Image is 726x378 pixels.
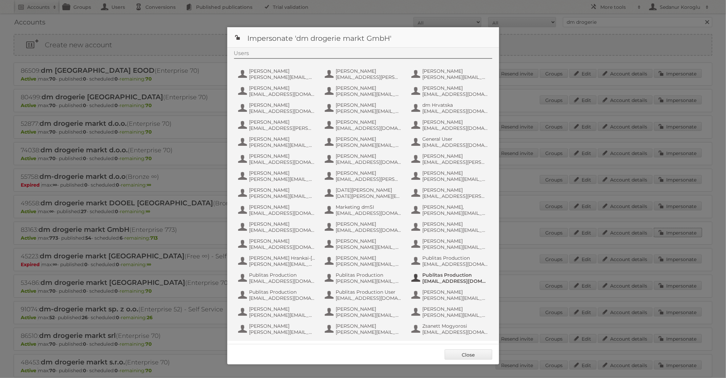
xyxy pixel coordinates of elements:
[237,237,317,251] button: [PERSON_NAME] [EMAIL_ADDRESS][DOMAIN_NAME]
[411,305,491,319] button: [PERSON_NAME] [PERSON_NAME][EMAIL_ADDRESS][DOMAIN_NAME]
[423,244,489,250] span: [PERSON_NAME][EMAIL_ADDRESS][PERSON_NAME][DOMAIN_NAME]
[324,169,404,183] button: [PERSON_NAME] [EMAIL_ADDRESS][PERSON_NAME][DOMAIN_NAME]
[249,193,315,199] span: [PERSON_NAME][EMAIL_ADDRESS][DOMAIN_NAME]
[411,152,491,166] button: [PERSON_NAME] [EMAIL_ADDRESS][PERSON_NAME][DOMAIN_NAME]
[237,169,317,183] button: [PERSON_NAME] [PERSON_NAME][EMAIL_ADDRESS][DOMAIN_NAME]
[336,102,402,108] span: [PERSON_NAME]
[423,102,489,108] span: dm Hrvatska
[324,305,404,319] button: [PERSON_NAME] [PERSON_NAME][EMAIL_ADDRESS][DOMAIN_NAME]
[249,159,315,165] span: [EMAIL_ADDRESS][DOMAIN_NAME]
[237,118,317,132] button: [PERSON_NAME] [EMAIL_ADDRESS][PERSON_NAME][DOMAIN_NAME]
[336,306,402,312] span: [PERSON_NAME]
[411,135,491,149] button: General User [EMAIL_ADDRESS][DOMAIN_NAME]
[336,187,402,193] span: [DATE][PERSON_NAME]
[336,210,402,216] span: [EMAIL_ADDRESS][DOMAIN_NAME]
[423,142,489,148] span: [EMAIL_ADDRESS][DOMAIN_NAME]
[249,289,315,295] span: Publitas Production
[336,136,402,142] span: [PERSON_NAME]
[249,125,315,131] span: [EMAIL_ADDRESS][PERSON_NAME][DOMAIN_NAME]
[411,322,491,336] button: Zsanett Mogyorosi [EMAIL_ADDRESS][DOMAIN_NAME]
[234,50,492,59] div: Users
[227,27,499,48] h1: Impersonate 'dm drogerie markt GmbH'
[249,278,315,284] span: [EMAIL_ADDRESS][DOMAIN_NAME]
[324,67,404,81] button: [PERSON_NAME] [EMAIL_ADDRESS][PERSON_NAME][DOMAIN_NAME]
[336,108,402,114] span: [PERSON_NAME][EMAIL_ADDRESS][DOMAIN_NAME]
[336,261,402,267] span: [PERSON_NAME][EMAIL_ADDRESS][DOMAIN_NAME]
[249,227,315,233] span: [EMAIL_ADDRESS][DOMAIN_NAME]
[336,85,402,91] span: [PERSON_NAME]
[324,288,404,302] button: Publitas Production User [EMAIL_ADDRESS][DOMAIN_NAME]
[336,289,402,295] span: Publitas Production User
[423,289,489,295] span: [PERSON_NAME]
[324,220,404,234] button: [PERSON_NAME] [EMAIL_ADDRESS][DOMAIN_NAME]
[336,323,402,329] span: [PERSON_NAME]
[423,312,489,318] span: [PERSON_NAME][EMAIL_ADDRESS][DOMAIN_NAME]
[237,305,317,319] button: [PERSON_NAME] [PERSON_NAME][EMAIL_ADDRESS][PERSON_NAME][DOMAIN_NAME]
[249,295,315,301] span: [EMAIL_ADDRESS][DOMAIN_NAME]
[336,255,402,261] span: [PERSON_NAME]
[336,278,402,284] span: [PERSON_NAME][EMAIL_ADDRESS][DOMAIN_NAME]
[411,186,491,200] button: [PERSON_NAME] [EMAIL_ADDRESS][PERSON_NAME][DOMAIN_NAME]
[423,255,489,261] span: Publitas Production
[411,67,491,81] button: [PERSON_NAME] [PERSON_NAME][EMAIL_ADDRESS][PERSON_NAME][DOMAIN_NAME]
[324,84,404,98] button: [PERSON_NAME] [PERSON_NAME][EMAIL_ADDRESS][PERSON_NAME][DOMAIN_NAME]
[336,176,402,182] span: [EMAIL_ADDRESS][PERSON_NAME][DOMAIN_NAME]
[249,153,315,159] span: [PERSON_NAME]
[249,142,315,148] span: [PERSON_NAME][EMAIL_ADDRESS][DOMAIN_NAME]
[237,220,317,234] button: [PERSON_NAME] [EMAIL_ADDRESS][DOMAIN_NAME]
[423,261,489,267] span: [EMAIL_ADDRESS][DOMAIN_NAME]
[249,272,315,278] span: Publitas Production
[249,68,315,74] span: [PERSON_NAME]
[336,68,402,74] span: [PERSON_NAME]
[411,169,491,183] button: [PERSON_NAME] [PERSON_NAME][EMAIL_ADDRESS][PERSON_NAME][DOMAIN_NAME]
[336,119,402,125] span: [PERSON_NAME]
[249,108,315,114] span: [EMAIL_ADDRESS][DOMAIN_NAME]
[237,322,317,336] button: [PERSON_NAME] [PERSON_NAME][EMAIL_ADDRESS][DOMAIN_NAME]
[423,187,489,193] span: [PERSON_NAME]
[237,203,317,217] button: [PERSON_NAME] [EMAIL_ADDRESS][DOMAIN_NAME]
[423,227,489,233] span: [PERSON_NAME][EMAIL_ADDRESS][PERSON_NAME][DOMAIN_NAME]
[336,221,402,227] span: [PERSON_NAME]
[237,254,317,268] button: [PERSON_NAME] Hrankai-[PERSON_NAME] [PERSON_NAME][EMAIL_ADDRESS][DOMAIN_NAME]
[423,91,489,97] span: [EMAIL_ADDRESS][DOMAIN_NAME]
[324,271,404,285] button: Publitas Production [PERSON_NAME][EMAIL_ADDRESS][DOMAIN_NAME]
[336,170,402,176] span: [PERSON_NAME]
[423,136,489,142] span: General User
[336,159,402,165] span: [EMAIL_ADDRESS][DOMAIN_NAME]
[336,312,402,318] span: [PERSON_NAME][EMAIL_ADDRESS][DOMAIN_NAME]
[324,135,404,149] button: [PERSON_NAME] [PERSON_NAME][EMAIL_ADDRESS][DOMAIN_NAME]
[324,186,404,200] button: [DATE][PERSON_NAME] [DATE][PERSON_NAME][EMAIL_ADDRESS][DOMAIN_NAME]
[411,271,491,285] button: Publitas Production [EMAIL_ADDRESS][DOMAIN_NAME]
[336,244,402,250] span: [PERSON_NAME][EMAIL_ADDRESS][DOMAIN_NAME]
[411,84,491,98] button: [PERSON_NAME] [EMAIL_ADDRESS][DOMAIN_NAME]
[423,278,489,284] span: [EMAIL_ADDRESS][DOMAIN_NAME]
[336,238,402,244] span: [PERSON_NAME]
[249,238,315,244] span: [PERSON_NAME]
[423,329,489,335] span: [EMAIL_ADDRESS][DOMAIN_NAME]
[336,227,402,233] span: [EMAIL_ADDRESS][DOMAIN_NAME]
[336,142,402,148] span: [PERSON_NAME][EMAIL_ADDRESS][DOMAIN_NAME]
[411,237,491,251] button: [PERSON_NAME] [PERSON_NAME][EMAIL_ADDRESS][PERSON_NAME][DOMAIN_NAME]
[237,135,317,149] button: [PERSON_NAME] [PERSON_NAME][EMAIL_ADDRESS][DOMAIN_NAME]
[423,68,489,74] span: [PERSON_NAME]
[336,91,402,97] span: [PERSON_NAME][EMAIL_ADDRESS][PERSON_NAME][DOMAIN_NAME]
[336,272,402,278] span: Publitas Production
[324,203,404,217] button: Marketing dmSI [EMAIL_ADDRESS][DOMAIN_NAME]
[336,193,402,199] span: [DATE][PERSON_NAME][EMAIL_ADDRESS][DOMAIN_NAME]
[249,329,315,335] span: [PERSON_NAME][EMAIL_ADDRESS][DOMAIN_NAME]
[324,101,404,115] button: [PERSON_NAME] [PERSON_NAME][EMAIL_ADDRESS][DOMAIN_NAME]
[423,210,489,216] span: [PERSON_NAME][EMAIL_ADDRESS][DOMAIN_NAME]
[249,306,315,312] span: [PERSON_NAME]
[249,85,315,91] span: [PERSON_NAME]
[249,244,315,250] span: [EMAIL_ADDRESS][DOMAIN_NAME]
[423,272,489,278] span: Publitas Production
[411,118,491,132] button: [PERSON_NAME] [EMAIL_ADDRESS][DOMAIN_NAME]
[237,84,317,98] button: [PERSON_NAME] [EMAIL_ADDRESS][DOMAIN_NAME]
[423,170,489,176] span: [PERSON_NAME]
[445,349,492,360] a: Close
[249,102,315,108] span: [PERSON_NAME]
[423,295,489,301] span: [PERSON_NAME][EMAIL_ADDRESS][DOMAIN_NAME]
[249,261,315,267] span: [PERSON_NAME][EMAIL_ADDRESS][DOMAIN_NAME]
[423,108,489,114] span: [EMAIL_ADDRESS][DOMAIN_NAME]
[249,312,315,318] span: [PERSON_NAME][EMAIL_ADDRESS][PERSON_NAME][DOMAIN_NAME]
